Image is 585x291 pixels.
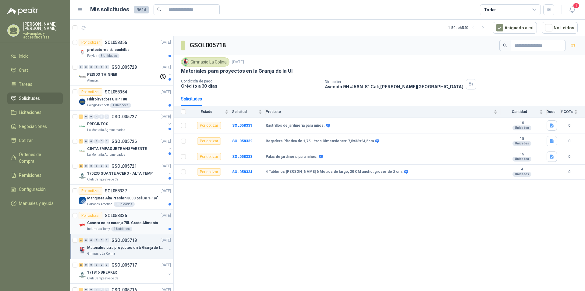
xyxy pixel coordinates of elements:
div: 0 [99,65,104,69]
div: 0 [89,65,94,69]
p: 171816 BREAKER [87,270,117,275]
p: La Montaña Agromercados [87,128,125,133]
p: GSOL005726 [112,139,137,144]
b: 15 [501,121,543,126]
p: Materiales para proyectos en la Granja de la UI [181,68,292,74]
div: 8 Unidades [98,53,119,58]
th: Solicitud [232,106,266,118]
div: 0 [105,238,109,242]
p: Club Campestre de Cali [87,276,120,281]
div: 0 [99,115,104,119]
b: Regadera Plástica de 1,75 Litros Dimensiones: 7,5x33x24,5cm [266,139,374,144]
div: 2 [79,164,83,168]
div: 0 [105,115,109,119]
div: 0 [89,238,94,242]
p: SOL058335 [105,213,127,218]
div: 4 [79,238,83,242]
span: Inicio [19,53,29,60]
span: Cotizar [19,137,33,144]
p: La Montaña Agromercados [87,152,125,157]
a: SOL058334 [232,170,252,174]
a: SOL058332 [232,139,252,143]
p: Hidrolavadora GHP 180 [87,96,127,102]
a: Órdenes de Compra [7,149,63,167]
span: Licitaciones [19,109,41,116]
div: Por cotizar [197,122,221,129]
b: 0 [561,123,578,129]
div: 0 [84,164,88,168]
div: 1 - 50 de 6540 [448,23,488,33]
p: [DATE] [161,139,171,144]
div: 0 [94,263,99,267]
b: 15 [501,136,543,141]
img: Company Logo [79,246,86,254]
div: 1 [79,139,83,144]
button: No Leídos [542,22,578,34]
div: 0 [105,139,109,144]
div: 0 [94,115,99,119]
div: 0 [84,115,88,119]
div: Todas [484,6,497,13]
a: Por cotizarSOL058337[DATE] Company LogoManguera Alta Presion 3000 psi De 1-1/4"Cartones America1 ... [70,185,173,209]
a: Remisiones [7,169,63,181]
a: Inicio [7,50,63,62]
img: Company Logo [79,271,86,278]
p: [DATE] [232,59,244,65]
div: 0 [99,238,104,242]
a: Chat [7,64,63,76]
p: [DATE] [161,163,171,169]
div: 1 Unidades [110,103,131,108]
span: Órdenes de Compra [19,151,57,165]
p: Manguera Alta Presion 3000 psi De 1-1/4" [87,195,158,201]
b: SOL058333 [232,155,252,159]
span: # COTs [561,110,573,114]
div: 0 [105,263,109,267]
img: Company Logo [79,197,86,204]
p: protectores de cuchillas [87,47,129,53]
p: [DATE] [161,238,171,243]
th: Cantidad [501,106,547,118]
b: 15 [501,152,543,157]
img: Logo peakr [7,7,38,15]
p: GSOL005718 [112,238,137,242]
b: 0 [561,138,578,144]
p: GSOL005728 [112,65,137,69]
span: Manuales y ayuda [19,200,54,207]
span: search [157,7,161,12]
a: 4 0 0 0 0 0 GSOL005718[DATE] Company LogoMateriales para proyectos en la Granja de la UIGimnasio ... [79,237,172,256]
p: [DATE] [161,89,171,95]
div: 0 [105,164,109,168]
div: 0 [84,263,88,267]
span: search [503,43,507,48]
a: Tareas [7,78,63,90]
p: SOL058356 [105,40,127,45]
img: Company Logo [79,123,86,130]
span: Solicitudes [19,95,40,102]
p: Crédito a 30 días [181,83,320,89]
img: Company Logo [79,147,86,155]
p: [DATE] [161,188,171,194]
div: Por cotizar [197,137,221,145]
p: GSOL005727 [112,115,137,119]
div: 1 Unidades [114,202,135,207]
b: 0 [561,169,578,175]
span: Chat [19,67,28,74]
div: 0 [94,164,99,168]
p: SOL058354 [105,90,127,94]
p: Colegio Bennett [87,103,109,108]
div: 0 [84,139,88,144]
div: Unidades [512,172,531,177]
div: Gimnasio La Colina [181,57,229,67]
a: 1 0 0 0 0 0 GSOL005727[DATE] Company LogoPRECINTOSLa Montaña Agromercados [79,113,172,133]
div: Por cotizar [197,153,221,160]
p: GSOL005717 [112,263,137,267]
div: 0 [99,263,104,267]
div: 0 [89,164,94,168]
img: Company Logo [79,73,86,81]
p: [DATE] [161,213,171,219]
p: PRECINTOS [87,121,108,127]
a: 2 0 0 0 0 0 GSOL005717[DATE] Company Logo171816 BREAKERClub Campestre de Cali [79,261,172,281]
p: [PERSON_NAME] [PERSON_NAME] [23,22,63,31]
p: Polylon [87,53,97,58]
